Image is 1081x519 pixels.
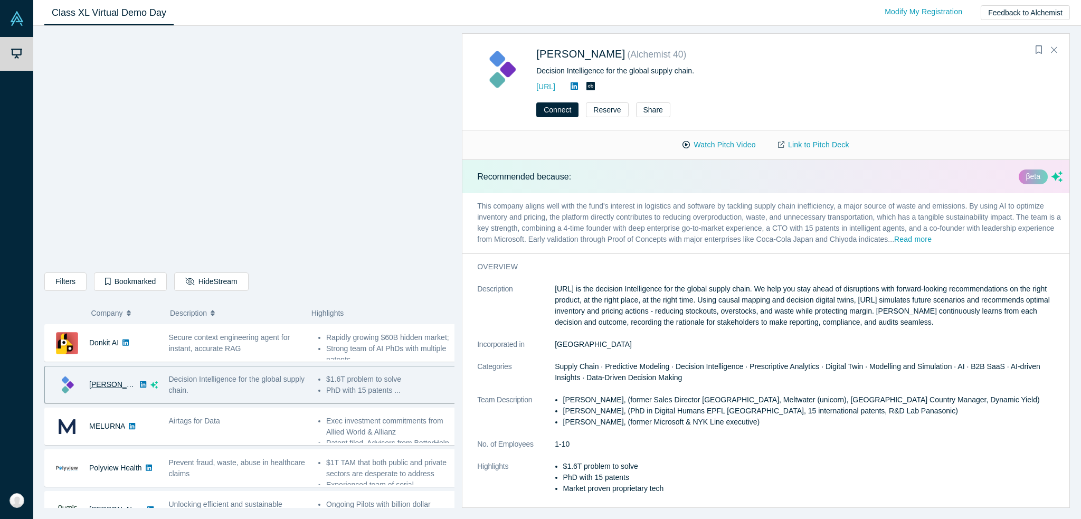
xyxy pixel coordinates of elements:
[1019,169,1048,184] div: βeta
[981,5,1070,20] button: Feedback to Alchemist
[477,284,555,339] dt: Description
[91,302,123,324] span: Company
[89,338,119,347] a: Donkit AI
[477,261,1048,272] h3: overview
[477,439,555,461] dt: No. of Employees
[477,171,571,183] p: Recommended because:
[89,380,150,389] a: [PERSON_NAME]
[477,339,555,361] dt: Incorporated in
[586,102,628,117] button: Reserve
[45,34,454,265] iframe: Alchemist Class XL Demo Day: Vault
[150,381,158,389] svg: dsa ai sparkles
[462,193,1077,253] p: This company aligns well with the fund's interest in logistics and software by tackling supply ch...
[91,302,159,324] button: Company
[326,374,457,385] li: $1.6T problem to solve
[894,234,932,246] button: Read more
[94,272,167,291] button: Bookmarked
[536,102,579,117] button: Connect
[170,302,300,324] button: Description
[326,479,457,513] li: Experienced team of serial entrepreneurs with successful exits of $400M+ ...
[767,136,860,154] a: Link to Pitch Deck
[477,361,555,394] dt: Categories
[169,458,305,478] span: Prevent fraud, waste, abuse in healthcare claims
[563,405,1063,417] li: [PERSON_NAME], (PhD in Digital Humans EPFL [GEOGRAPHIC_DATA], 15 international patents, R&D Lab P...
[56,374,78,396] img: Kimaru AI's Logo
[311,309,344,317] span: Highlights
[56,457,78,479] img: Polyview Health's Logo
[326,343,457,365] li: Strong team of AI PhDs with multiple patents ...
[477,461,555,505] dt: Highlights
[555,439,1063,450] dd: 1-10
[326,416,457,438] li: Exec investment commitments from Allied World & Allianz
[169,375,305,394] span: Decision Intelligence for the global supply chain.
[563,483,1063,494] li: Market proven proprietary tech
[563,472,1063,483] li: PhD with 15 patents
[326,385,457,396] li: PhD with 15 patents ...
[555,339,1063,350] dd: [GEOGRAPHIC_DATA]
[326,438,457,460] li: Patent filed, Advisors from BetterHelp, Reversing Labs ...
[536,82,555,91] a: [URL]
[1046,42,1062,59] button: Close
[555,362,1040,382] span: Supply Chain · Predictive Modeling · Decision Intelligence · Prescriptive Analytics · Digital Twi...
[10,493,24,508] img: Vlad Stoicescu's Account
[170,302,207,324] span: Description
[636,102,670,117] button: Share
[627,49,686,60] small: ( Alchemist 40 )
[56,332,78,354] img: Donkit AI's Logo
[169,333,290,353] span: Secure context engineering agent for instant, accurate RAG
[174,272,248,291] button: HideStream
[1031,43,1046,58] button: Bookmark
[563,394,1063,405] li: [PERSON_NAME], (former Sales Director [GEOGRAPHIC_DATA], Meltwater (unicorn), [GEOGRAPHIC_DATA] C...
[563,417,1063,428] li: [PERSON_NAME], (former Microsoft & NYK Line executive)
[477,394,555,439] dt: Team Description
[536,65,888,77] div: Decision Intelligence for the global supply chain.
[477,45,525,93] img: Kimaru AI's Logo
[169,417,220,425] span: Airtags for Data
[555,284,1063,328] p: [URL] is the decision Intelligence for the global supply chain. We help you stay ahead of disrupt...
[89,464,142,472] a: Polyview Health
[44,272,87,291] button: Filters
[56,416,78,438] img: MELURNA's Logo
[1051,171,1063,182] svg: dsa ai sparkles
[563,461,1063,472] li: $1.6T problem to solve
[89,505,150,514] a: [PERSON_NAME]
[44,1,174,25] a: Class XL Virtual Demo Day
[326,332,457,343] li: Rapidly growing $60B hidden market;
[326,457,457,479] li: $1T TAM that both public and private sectors are desperate to address
[536,48,625,60] a: [PERSON_NAME]
[671,136,766,154] button: Watch Pitch Video
[89,422,125,430] a: MELURNA
[874,3,973,21] a: Modify My Registration
[10,11,24,26] img: Alchemist Vault Logo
